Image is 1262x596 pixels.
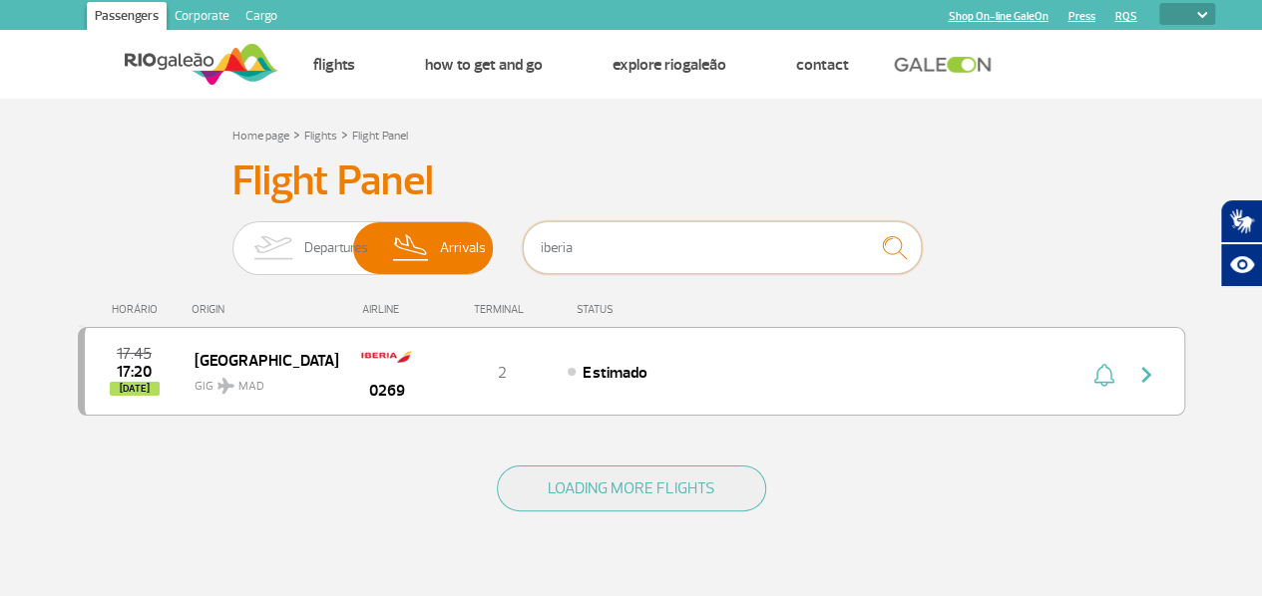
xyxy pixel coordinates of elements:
[369,379,405,403] span: 0269
[117,347,152,361] span: 2025-08-27 17:45:00
[337,303,437,316] div: AIRLINE
[1114,10,1136,23] a: RQS
[232,156,1031,206] h3: Flight Panel
[110,382,160,396] span: [DATE]
[293,123,300,146] a: >
[583,363,646,383] span: Estimado
[567,303,729,316] div: STATUS
[87,2,167,34] a: Passengers
[195,367,322,396] span: GIG
[84,303,193,316] div: HORÁRIO
[796,55,849,75] a: Contact
[425,55,543,75] a: How to get and go
[304,222,368,274] span: Departures
[238,378,264,396] span: MAD
[497,465,766,511] button: LOADING MORE FLIGHTS
[117,365,152,379] span: 2025-08-27 17:20:00
[1220,199,1262,287] div: Plugin de acessibilidade da Hand Talk.
[382,222,441,274] img: slider-desembarque
[440,222,486,274] span: Arrivals
[313,55,355,75] a: Flights
[232,129,289,144] a: Home page
[352,129,408,144] a: Flight Panel
[237,2,285,34] a: Cargo
[217,378,234,394] img: destiny_airplane.svg
[195,347,322,373] span: [GEOGRAPHIC_DATA]
[341,123,348,146] a: >
[437,303,567,316] div: TERMINAL
[1067,10,1094,23] a: Press
[1220,243,1262,287] button: Abrir recursos assistivos.
[498,363,507,383] span: 2
[241,222,304,274] img: slider-embarque
[167,2,237,34] a: Corporate
[1134,363,1158,387] img: seta-direita-painel-voo.svg
[1093,363,1114,387] img: sino-painel-voo.svg
[523,221,922,274] input: Flight, city or airline
[304,129,337,144] a: Flights
[192,303,337,316] div: ORIGIN
[1220,199,1262,243] button: Abrir tradutor de língua de sinais.
[948,10,1048,23] a: Shop On-line GaleOn
[613,55,726,75] a: Explore RIOgaleão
